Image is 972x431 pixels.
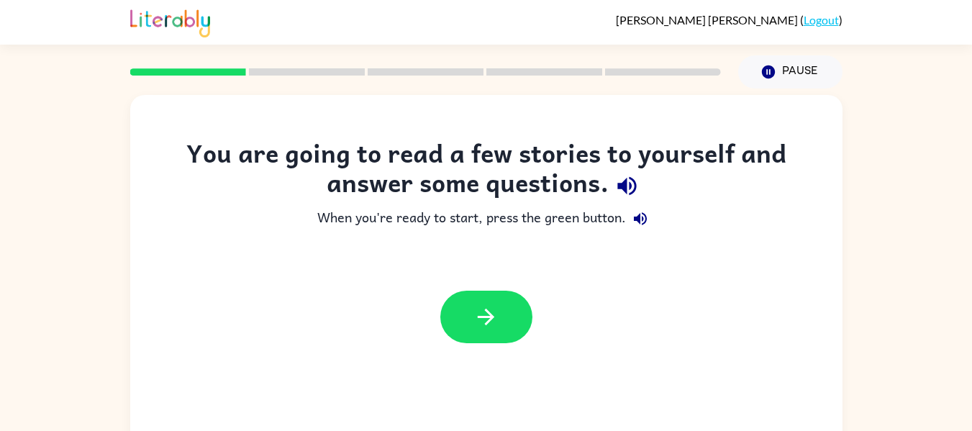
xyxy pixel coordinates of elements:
button: Pause [738,55,842,89]
div: When you're ready to start, press the green button. [159,204,814,233]
div: ( ) [616,13,842,27]
a: Logout [804,13,839,27]
span: [PERSON_NAME] [PERSON_NAME] [616,13,800,27]
div: You are going to read a few stories to yourself and answer some questions. [159,138,814,204]
img: Literably [130,6,210,37]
